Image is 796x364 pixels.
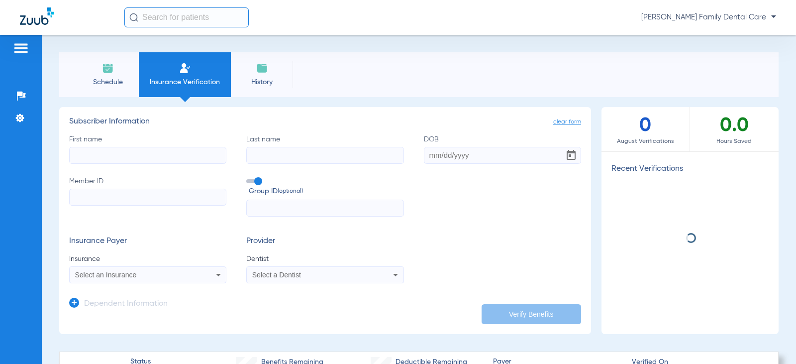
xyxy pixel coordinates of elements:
[124,7,249,27] input: Search for patients
[249,186,403,197] span: Group ID
[246,254,403,264] span: Dentist
[69,134,226,164] label: First name
[69,189,226,206] input: Member ID
[69,117,581,127] h3: Subscriber Information
[553,117,581,127] span: clear form
[424,134,581,164] label: DOB
[84,77,131,87] span: Schedule
[69,237,226,246] h3: Insurance Payer
[69,176,226,217] label: Member ID
[278,186,303,197] small: (optional)
[482,304,581,324] button: Verify Benefits
[75,271,137,279] span: Select an Insurance
[246,134,403,164] label: Last name
[238,77,286,87] span: History
[601,136,690,146] span: August Verifications
[69,254,226,264] span: Insurance
[690,136,779,146] span: Hours Saved
[601,164,779,174] h3: Recent Verifications
[179,62,191,74] img: Manual Insurance Verification
[424,147,581,164] input: DOBOpen calendar
[69,147,226,164] input: First name
[690,107,779,151] div: 0.0
[641,12,776,22] span: [PERSON_NAME] Family Dental Care
[129,13,138,22] img: Search Icon
[246,237,403,246] h3: Provider
[146,77,223,87] span: Insurance Verification
[601,107,690,151] div: 0
[102,62,114,74] img: Schedule
[252,271,301,279] span: Select a Dentist
[246,147,403,164] input: Last name
[256,62,268,74] img: History
[13,42,29,54] img: hamburger-icon
[20,7,54,25] img: Zuub Logo
[84,299,168,309] h3: Dependent Information
[561,145,581,165] button: Open calendar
